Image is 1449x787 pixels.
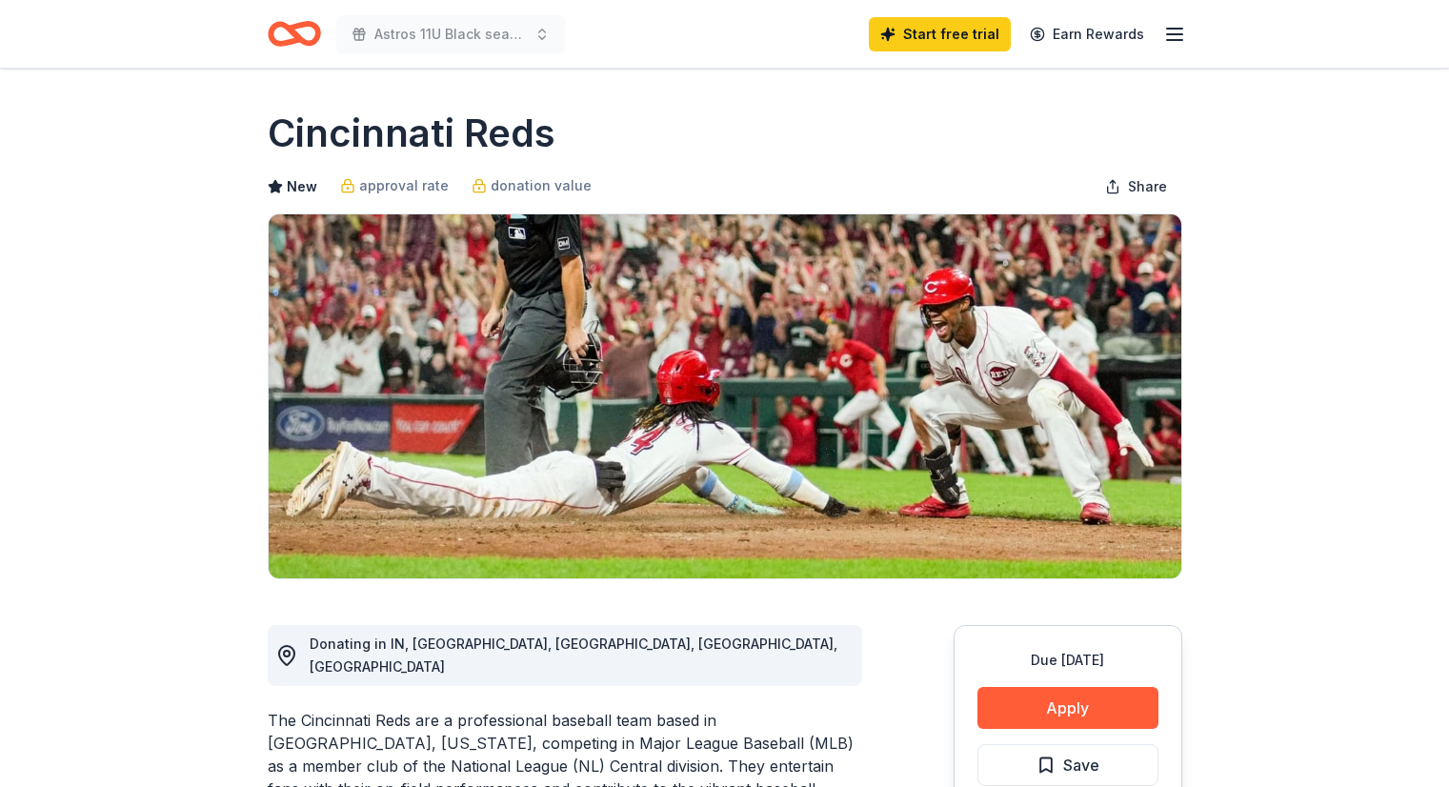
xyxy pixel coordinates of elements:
[1090,168,1182,206] button: Share
[1128,175,1167,198] span: Share
[1063,753,1099,777] span: Save
[268,107,555,160] h1: Cincinnati Reds
[359,174,449,197] span: approval rate
[287,175,317,198] span: New
[977,649,1158,672] div: Due [DATE]
[374,23,527,46] span: Astros 11U Black season
[977,687,1158,729] button: Apply
[977,744,1158,786] button: Save
[1018,17,1156,51] a: Earn Rewards
[336,15,565,53] button: Astros 11U Black season
[491,174,592,197] span: donation value
[269,214,1181,578] img: Image for Cincinnati Reds
[869,17,1011,51] a: Start free trial
[268,11,321,56] a: Home
[472,174,592,197] a: donation value
[310,636,837,675] span: Donating in IN, [GEOGRAPHIC_DATA], [GEOGRAPHIC_DATA], [GEOGRAPHIC_DATA], [GEOGRAPHIC_DATA]
[340,174,449,197] a: approval rate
